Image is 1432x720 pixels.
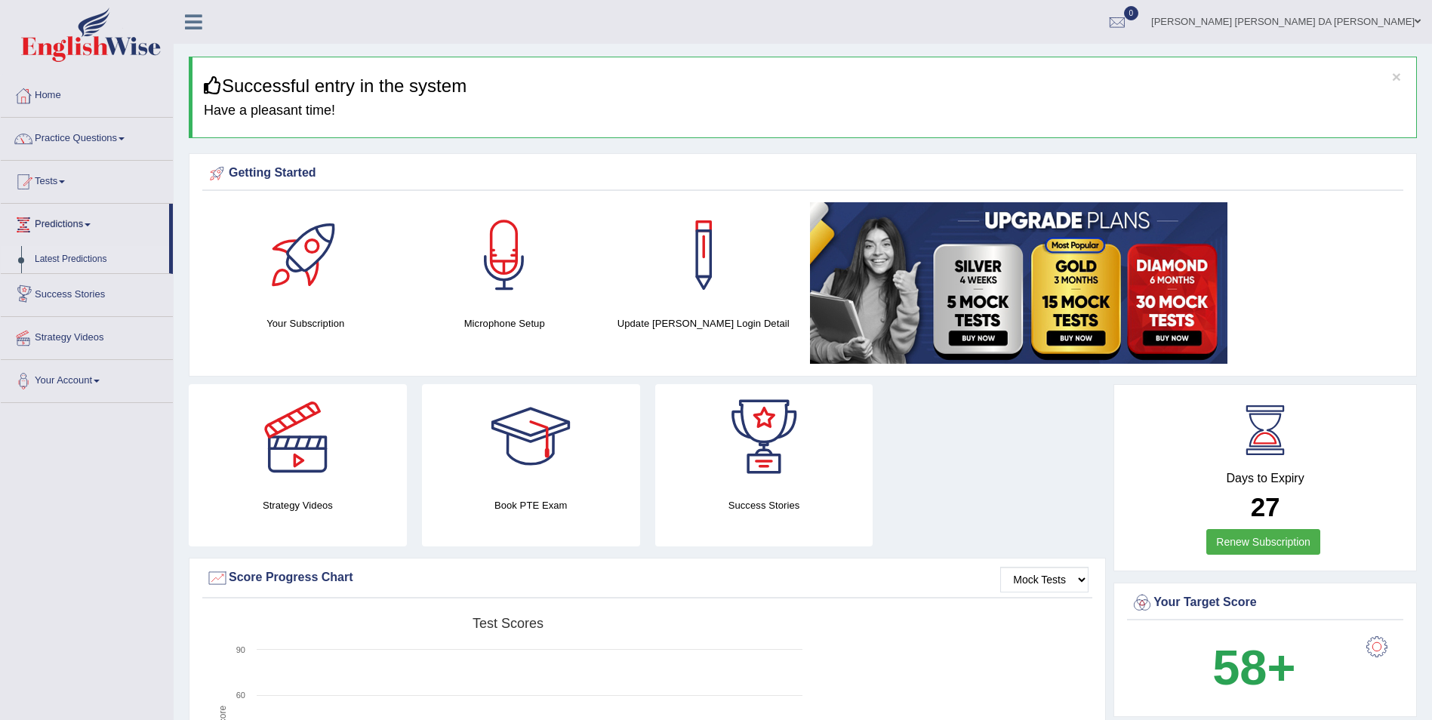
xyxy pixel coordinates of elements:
text: 90 [236,645,245,654]
a: Latest Predictions [28,246,169,273]
a: Home [1,75,173,112]
b: 27 [1251,492,1280,522]
h4: Update [PERSON_NAME] Login Detail [611,315,795,331]
h4: Days to Expiry [1131,472,1400,485]
div: Score Progress Chart [206,567,1089,589]
img: small5.jpg [810,202,1227,364]
a: Practice Questions [1,118,173,155]
a: Tests [1,161,173,198]
h3: Successful entry in the system [204,76,1405,96]
h4: Have a pleasant time! [204,103,1405,118]
a: Your Account [1,360,173,398]
b: 58+ [1212,640,1295,695]
div: Your Target Score [1131,592,1400,614]
tspan: Test scores [473,616,544,631]
a: Predictions [1,204,169,242]
a: Renew Subscription [1206,529,1320,555]
a: Strategy Videos [1,317,173,355]
h4: Book PTE Exam [422,497,640,513]
h4: Success Stories [655,497,873,513]
span: 0 [1124,6,1139,20]
div: Getting Started [206,162,1400,185]
h4: Microphone Setup [412,315,596,331]
h4: Your Subscription [214,315,397,331]
h4: Strategy Videos [189,497,407,513]
text: 60 [236,691,245,700]
a: Success Stories [1,274,173,312]
button: × [1392,69,1401,85]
